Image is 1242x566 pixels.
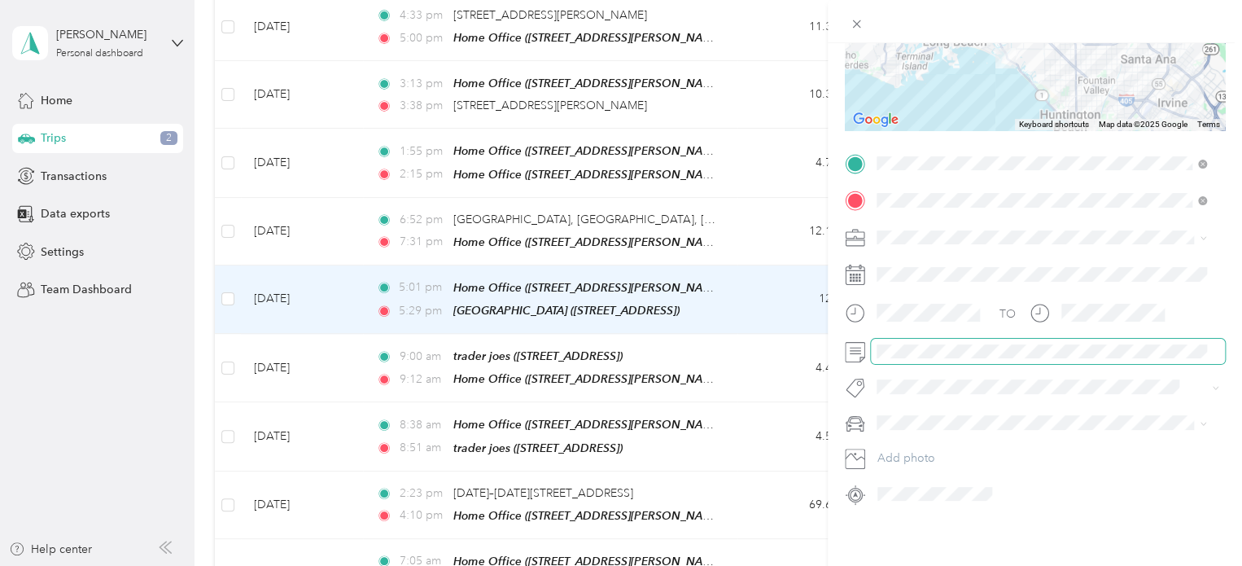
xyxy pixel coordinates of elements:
a: Open this area in Google Maps (opens a new window) [849,109,903,130]
iframe: Everlance-gr Chat Button Frame [1151,475,1242,566]
div: TO [999,305,1016,322]
button: Add photo [871,447,1225,470]
button: Keyboard shortcuts [1019,119,1089,130]
a: Terms (opens in new tab) [1197,120,1220,129]
span: Map data ©2025 Google [1099,120,1187,129]
img: Google [849,109,903,130]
